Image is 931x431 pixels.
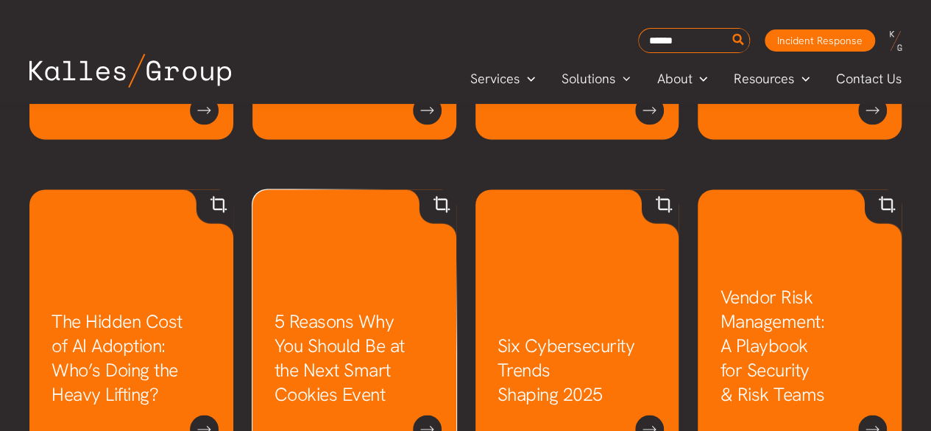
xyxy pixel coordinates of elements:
[470,68,520,90] span: Services
[498,334,635,407] a: Six Cybersecurity Trends Shaping 2025
[720,285,824,407] a: Vendor Risk Management: A Playbook for Security & Risk Teams
[457,68,548,90] a: ServicesMenu Toggle
[52,309,183,407] a: The Hidden Cost of AI Adoption: Who’s Doing the Heavy Lifting?
[643,68,721,90] a: AboutMenu Toggle
[275,309,405,407] a: 5 Reasons Why You Should Be at the Next Smart Cookies Event
[457,66,916,91] nav: Primary Site Navigation
[692,68,707,90] span: Menu Toggle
